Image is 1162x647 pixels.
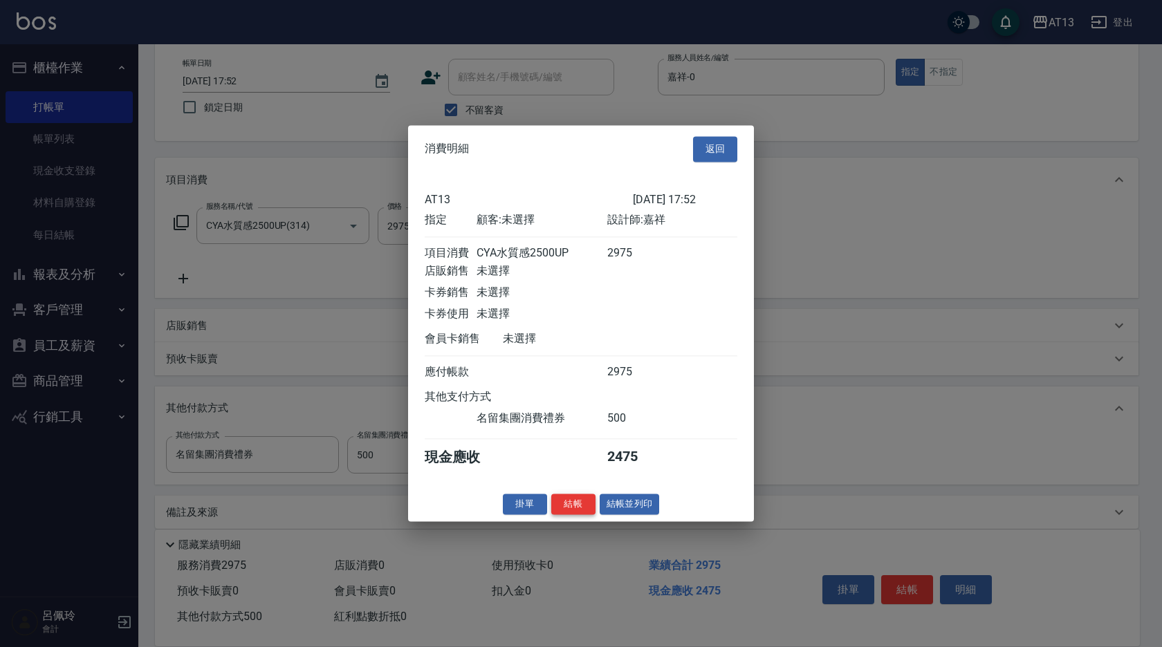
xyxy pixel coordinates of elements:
div: 名留集團消費禮券 [477,411,607,426]
div: 應付帳款 [425,365,477,379]
div: 項目消費 [425,246,477,261]
span: 消費明細 [425,142,469,156]
div: 指定 [425,213,477,227]
button: 結帳並列印 [600,494,660,515]
div: 2975 [607,246,659,261]
button: 掛單 [503,494,547,515]
div: 卡券使用 [425,307,477,321]
button: 結帳 [551,494,596,515]
div: 卡券銷售 [425,285,477,300]
div: 未選擇 [477,285,607,300]
div: AT13 [425,193,633,206]
div: [DATE] 17:52 [633,193,737,206]
div: 未選擇 [477,307,607,321]
div: 現金應收 [425,448,503,467]
div: 未選擇 [503,332,633,346]
div: 顧客: 未選擇 [477,213,607,227]
div: 2975 [607,365,659,379]
div: 2475 [607,448,659,467]
div: 會員卡銷售 [425,332,503,346]
div: 500 [607,411,659,426]
div: 店販銷售 [425,264,477,279]
button: 返回 [693,136,737,162]
div: 未選擇 [477,264,607,279]
div: 其他支付方式 [425,390,529,404]
div: CYA水質感2500UP [477,246,607,261]
div: 設計師: 嘉祥 [607,213,737,227]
